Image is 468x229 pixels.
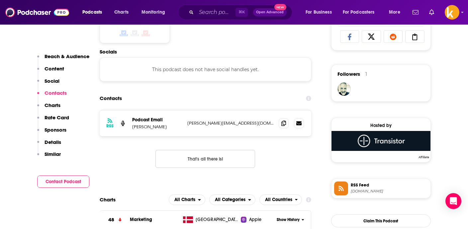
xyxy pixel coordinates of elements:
[331,214,431,227] button: Claim This Podcast
[108,216,114,224] h3: 48
[334,181,428,195] a: RSS Feed[DOMAIN_NAME]
[389,8,400,17] span: More
[274,4,286,10] span: New
[241,216,274,223] a: Apple
[209,194,255,205] button: open menu
[37,151,61,163] button: Similar
[277,217,300,223] span: Show History
[343,8,375,17] span: For Podcasters
[169,194,205,205] button: open menu
[196,216,239,223] span: Denmark
[37,53,89,65] button: Reach & Audience
[274,217,306,223] button: Show History
[37,127,66,139] button: Sponsors
[445,5,459,20] button: Show profile menu
[384,30,403,43] a: Share on Reddit
[331,131,430,158] a: Transistor
[132,124,182,130] p: [PERSON_NAME]
[417,155,430,159] span: Affiliate
[169,194,205,205] h2: Platforms
[301,7,340,18] button: open menu
[337,71,360,77] span: Followers
[259,194,302,205] button: open menu
[445,5,459,20] img: User Profile
[235,8,248,17] span: ⌘ K
[45,151,61,157] p: Similar
[100,49,312,55] h2: Socials
[184,5,299,20] div: Search podcasts, credits, & more...
[155,150,255,168] button: Nothing here.
[37,65,64,78] button: Content
[196,7,235,18] input: Search podcasts, credits, & more...
[78,7,111,18] button: open menu
[45,102,60,108] p: Charts
[362,30,381,43] a: Share on X/Twitter
[100,57,312,81] div: This podcast does not have social handles yet.
[256,11,284,14] span: Open Advanced
[351,182,428,188] span: RSS Feed
[351,189,428,194] span: feeds.transistor.fm
[337,82,351,96] img: steveolenski
[187,120,274,126] p: [PERSON_NAME][EMAIL_ADDRESS][DOMAIN_NAME]
[45,65,64,72] p: Content
[365,71,367,77] div: 1
[45,114,69,121] p: Rate Card
[174,197,195,202] span: All Charts
[338,7,384,18] button: open menu
[45,139,61,145] p: Details
[100,196,116,203] h2: Charts
[100,92,122,105] h2: Contacts
[45,90,67,96] p: Contacts
[331,123,430,128] div: Hosted by
[37,139,61,151] button: Details
[82,8,102,17] span: Podcasts
[37,114,69,127] button: Rate Card
[37,175,89,188] button: Contact Podcast
[306,8,332,17] span: For Business
[331,131,430,151] img: Transistor
[215,197,245,202] span: All Categories
[130,217,152,222] a: Marketing
[445,193,461,209] div: Open Intercom Messenger
[259,194,302,205] h2: Countries
[340,30,359,43] a: Share on Facebook
[114,8,129,17] span: Charts
[141,8,165,17] span: Monitoring
[132,117,182,123] p: Podcast Email
[106,123,114,129] h3: RSS
[445,5,459,20] span: Logged in as sshawan
[265,197,292,202] span: All Countries
[37,102,60,114] button: Charts
[37,78,59,90] button: Social
[384,7,409,18] button: open menu
[45,53,89,59] p: Reach & Audience
[410,7,421,18] a: Show notifications dropdown
[110,7,133,18] a: Charts
[405,30,424,43] a: Copy Link
[45,127,66,133] p: Sponsors
[180,216,241,223] a: [GEOGRAPHIC_DATA]
[249,216,262,223] span: Apple
[37,90,67,102] button: Contacts
[253,8,287,16] button: Open AdvancedNew
[5,6,69,19] img: Podchaser - Follow, Share and Rate Podcasts
[137,7,174,18] button: open menu
[45,78,59,84] p: Social
[209,194,255,205] h2: Categories
[100,211,130,229] a: 48
[426,7,437,18] a: Show notifications dropdown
